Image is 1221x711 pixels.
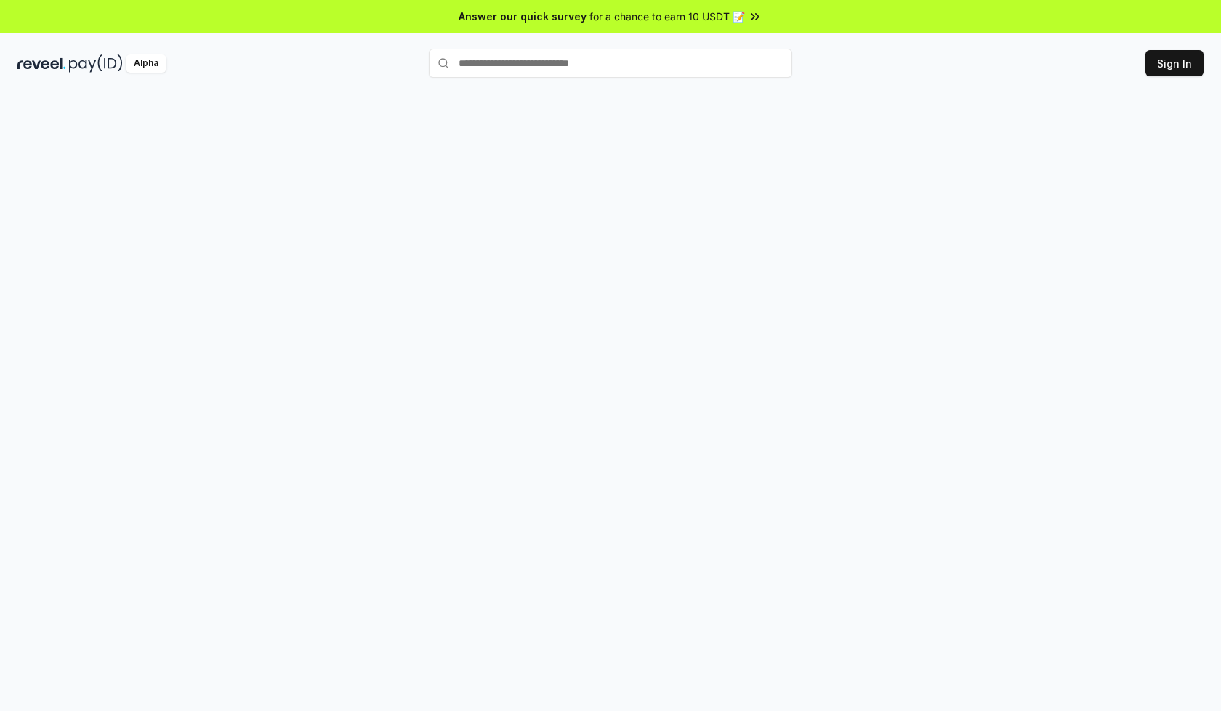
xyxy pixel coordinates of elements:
[1145,50,1204,76] button: Sign In
[69,54,123,73] img: pay_id
[589,9,745,24] span: for a chance to earn 10 USDT 📝
[126,54,166,73] div: Alpha
[17,54,66,73] img: reveel_dark
[459,9,587,24] span: Answer our quick survey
